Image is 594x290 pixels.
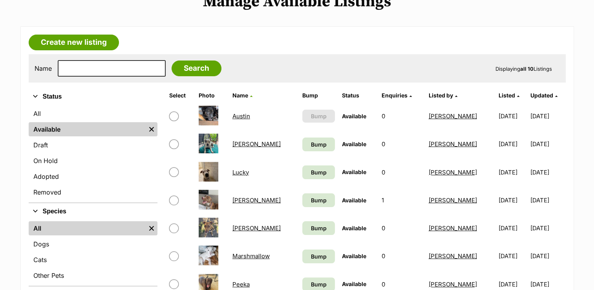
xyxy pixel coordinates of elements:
td: 0 [378,103,425,130]
td: [DATE] [495,215,530,242]
th: Select [166,89,195,102]
a: [PERSON_NAME] [429,112,477,120]
a: [PERSON_NAME] [429,281,477,288]
td: 0 [378,242,425,270]
span: Available [342,197,366,204]
span: Available [342,141,366,147]
a: Updated [530,92,557,99]
a: Available [29,122,146,136]
span: Available [342,253,366,259]
th: Photo [196,89,228,102]
span: Listed by [429,92,453,99]
a: Listed by [429,92,457,99]
span: Bump [311,168,326,176]
td: [DATE] [530,103,565,130]
span: Displaying Listings [495,66,552,72]
a: Marshmallow [232,252,270,260]
a: Remove filter [146,221,157,235]
td: [DATE] [495,130,530,158]
td: [DATE] [530,215,565,242]
a: Bump [302,193,335,207]
div: Species [29,220,157,286]
td: [DATE] [530,187,565,214]
a: Draft [29,138,157,152]
td: [DATE] [530,242,565,270]
a: Removed [29,185,157,199]
span: Bump [311,112,326,120]
a: [PERSON_NAME] [429,224,477,232]
button: Species [29,206,157,217]
td: [DATE] [495,187,530,214]
a: Cats [29,253,157,267]
a: Remove filter [146,122,157,136]
input: Search [172,61,221,76]
span: Name [232,92,248,99]
span: Available [342,225,366,231]
a: [PERSON_NAME] [232,196,281,204]
span: Available [342,113,366,119]
a: Dogs [29,237,157,251]
span: translation missing: en.admin.listings.index.attributes.enquiries [382,92,408,99]
a: All [29,221,146,235]
a: Adopted [29,169,157,184]
a: On Hold [29,154,157,168]
span: Bump [311,280,326,288]
div: Status [29,105,157,202]
span: Available [342,281,366,287]
span: Listed [499,92,515,99]
a: Name [232,92,252,99]
strong: all 10 [520,66,534,72]
button: Bump [302,110,335,123]
a: Peeka [232,281,250,288]
span: Bump [311,252,326,261]
a: [PERSON_NAME] [429,140,477,148]
span: Available [342,169,366,175]
td: 0 [378,159,425,186]
a: [PERSON_NAME] [429,196,477,204]
td: 0 [378,130,425,158]
td: [DATE] [495,242,530,270]
td: [DATE] [495,159,530,186]
a: Lucky [232,169,249,176]
a: Bump [302,250,335,263]
button: Status [29,92,157,102]
a: Create new listing [29,35,119,50]
th: Bump [299,89,338,102]
a: [PERSON_NAME] [232,224,281,232]
a: Enquiries [382,92,412,99]
a: [PERSON_NAME] [429,169,477,176]
a: Bump [302,165,335,179]
span: Bump [311,140,326,149]
a: Listed [499,92,519,99]
th: Status [339,89,378,102]
span: Updated [530,92,553,99]
a: Austin [232,112,250,120]
td: 0 [378,215,425,242]
td: 1 [378,187,425,214]
a: Other Pets [29,268,157,283]
a: All [29,106,157,121]
td: [DATE] [495,103,530,130]
a: Bump [302,221,335,235]
span: Bump [311,196,326,204]
td: [DATE] [530,159,565,186]
a: [PERSON_NAME] [232,140,281,148]
a: Bump [302,138,335,151]
span: Bump [311,224,326,232]
a: [PERSON_NAME] [429,252,477,260]
td: [DATE] [530,130,565,158]
label: Name [35,65,52,72]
